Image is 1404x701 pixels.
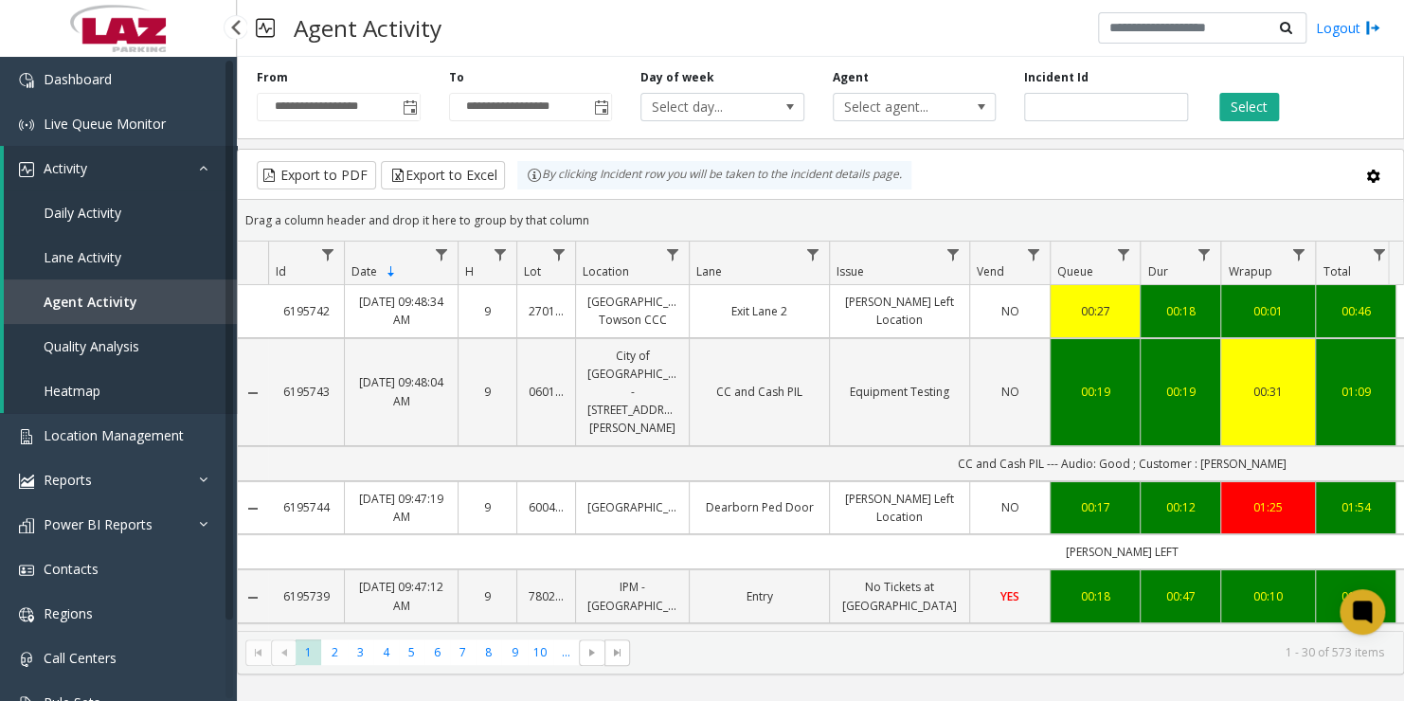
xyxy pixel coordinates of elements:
[528,639,553,665] span: Page 10
[641,94,770,120] span: Select day...
[701,587,818,605] a: Entry
[257,161,376,189] button: Export to PDF
[701,302,818,320] a: Exit Lane 2
[470,302,505,320] a: 9
[833,69,869,86] label: Agent
[1327,587,1384,605] a: 01:15
[841,490,958,526] a: [PERSON_NAME] Left Location
[321,639,347,665] span: Page 2
[837,263,864,279] span: Issue
[373,639,399,665] span: Page 4
[315,242,340,267] a: Id Filter Menu
[1062,587,1128,605] div: 00:18
[19,429,34,444] img: 'icon'
[238,242,1403,631] div: Data table
[4,368,237,413] a: Heatmap
[587,293,677,329] a: [GEOGRAPHIC_DATA] Towson CCC
[640,69,714,86] label: Day of week
[476,639,501,665] span: Page 8
[44,115,166,133] span: Live Queue Monitor
[553,639,579,665] span: Page 11
[529,302,564,320] a: 270133
[841,383,958,401] a: Equipment Testing
[981,498,1038,516] a: NO
[44,382,100,400] span: Heatmap
[279,302,333,320] a: 6195742
[356,578,446,614] a: [DATE] 09:47:12 AM
[44,159,87,177] span: Activity
[701,383,818,401] a: CC and Cash PIL
[4,190,237,235] a: Daily Activity
[356,490,446,526] a: [DATE] 09:47:19 AM
[44,604,93,622] span: Regions
[44,515,153,533] span: Power BI Reports
[1327,302,1384,320] a: 00:46
[384,264,399,279] span: Sortable
[1062,383,1128,401] a: 00:19
[351,263,377,279] span: Date
[44,293,137,311] span: Agent Activity
[44,204,121,222] span: Daily Activity
[977,263,1004,279] span: Vend
[296,639,321,665] span: Page 1
[1147,263,1167,279] span: Dur
[841,578,958,614] a: No Tickets at [GEOGRAPHIC_DATA]
[587,498,677,516] a: [GEOGRAPHIC_DATA]
[641,644,1384,660] kendo-pager-info: 1 - 30 of 573 items
[529,587,564,605] a: 780280
[238,386,268,401] a: Collapse Details
[4,279,237,324] a: Agent Activity
[517,161,911,189] div: By clicking Incident row you will be taken to the incident details page.
[1024,69,1089,86] label: Incident Id
[800,242,825,267] a: Lane Filter Menu
[1228,263,1271,279] span: Wrapup
[44,426,184,444] span: Location Management
[1233,383,1304,401] a: 00:31
[1233,498,1304,516] a: 01:25
[356,373,446,409] a: [DATE] 09:48:04 AM
[470,587,505,605] a: 9
[587,347,677,438] a: City of [GEOGRAPHIC_DATA] - [STREET_ADDRESS][PERSON_NAME]
[1000,588,1019,604] span: YES
[701,498,818,516] a: Dearborn Ped Door
[4,324,237,368] a: Quality Analysis
[940,242,965,267] a: Issue Filter Menu
[1219,93,1279,121] button: Select
[583,263,629,279] span: Location
[1323,263,1350,279] span: Total
[981,383,1038,401] a: NO
[501,639,527,665] span: Page 9
[524,263,541,279] span: Lot
[610,645,625,660] span: Go to the last page
[1062,302,1128,320] div: 00:27
[4,235,237,279] a: Lane Activity
[238,204,1403,237] div: Drag a column header and drop it here to group by that column
[44,471,92,489] span: Reports
[1020,242,1046,267] a: Vend Filter Menu
[529,498,564,516] a: 600405
[1152,587,1209,605] a: 00:47
[276,263,286,279] span: Id
[587,578,677,614] a: IPM - [GEOGRAPHIC_DATA]
[1233,302,1304,320] a: 00:01
[1327,498,1384,516] a: 01:54
[381,161,505,189] button: Export to Excel
[450,639,476,665] span: Page 7
[465,263,474,279] span: H
[1233,587,1304,605] div: 00:10
[424,639,450,665] span: Page 6
[257,69,288,86] label: From
[1152,302,1209,320] a: 00:18
[44,337,139,355] span: Quality Analysis
[4,146,237,190] a: Activity
[1286,242,1311,267] a: Wrapup Filter Menu
[19,518,34,533] img: 'icon'
[1057,263,1093,279] span: Queue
